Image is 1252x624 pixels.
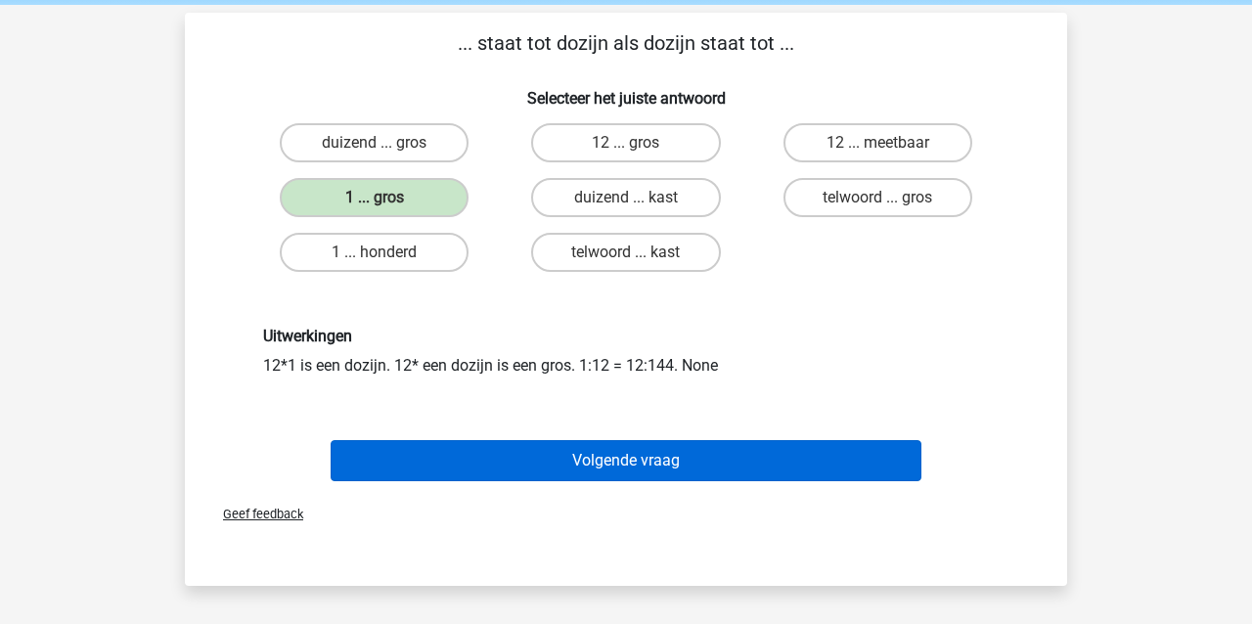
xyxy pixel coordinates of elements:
label: 12 ... gros [531,123,720,162]
p: ... staat tot dozijn als dozijn staat tot ... [216,28,1036,58]
label: 12 ... meetbaar [783,123,972,162]
label: duizend ... gros [280,123,469,162]
span: Geef feedback [207,507,303,521]
div: 12*1 is een dozijn. 12* een dozijn is een gros. 1:12 = 12:144. None [248,327,1004,377]
label: 1 ... gros [280,178,469,217]
h6: Uitwerkingen [263,327,989,345]
label: duizend ... kast [531,178,720,217]
h6: Selecteer het juiste antwoord [216,73,1036,108]
button: Volgende vraag [331,440,922,481]
label: 1 ... honderd [280,233,469,272]
label: telwoord ... gros [783,178,972,217]
label: telwoord ... kast [531,233,720,272]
